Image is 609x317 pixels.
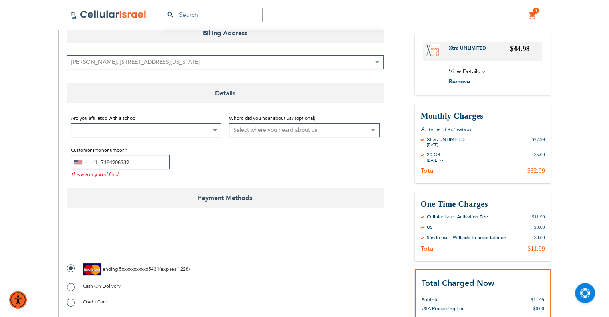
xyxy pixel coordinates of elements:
div: [DATE] - - [427,158,443,163]
label: ( : ) [67,263,190,275]
span: expires [161,266,176,272]
div: $32.99 [527,167,545,175]
a: 1 [528,11,537,20]
span: Remove [449,78,470,85]
span: Are you affiliated with a school [71,115,137,121]
div: $0.00 [534,224,545,230]
span: Credit Card [83,299,107,305]
span: $0.00 [533,306,544,311]
span: $44.98 [510,45,530,53]
h3: One Time Charges [421,199,545,210]
p: At time of activation [421,125,545,133]
span: 1 [535,8,537,14]
span: 1228 [177,266,189,272]
span: Where did you hear about us? (optional) [229,115,315,121]
a: Xtra UNLIMITED [449,45,492,58]
div: $5.00 [534,151,545,163]
div: $0.00 [534,234,545,241]
span: Payment Methods [67,188,384,208]
button: Selected country [71,155,98,169]
input: e.g. 201-555-0123 [71,155,170,169]
span: This is a required field. [71,171,119,178]
div: +1 [91,157,98,167]
div: $27.99 [532,136,545,147]
input: Search [163,8,263,22]
span: View Details [449,68,480,75]
div: US [427,224,433,230]
span: Details [67,83,384,103]
span: 5xxxxxxxxxxx5431 [119,266,159,272]
th: Subtotal [422,289,484,304]
span: ending [103,266,118,272]
span: $11.99 [531,297,544,303]
div: Sim in use - Will add to order later on [427,234,506,241]
span: Customer Phonenumber [71,147,124,153]
img: Cellular Israel Logo [70,10,147,20]
div: Total [421,245,435,253]
img: Xtra UNLIMITED [426,44,440,57]
strong: Total Charged Now [422,278,494,289]
span: USA Processing Fee [422,305,465,312]
div: [DATE] - - [427,143,465,147]
div: $11.99 [527,245,545,253]
span: Cash On Delivery [83,283,121,289]
h3: Monthly Charges [421,111,545,121]
div: $11.99 [532,214,545,220]
div: Xtra : UNLIMITED [427,136,465,143]
div: 20 GB [427,151,443,158]
div: Total [421,167,435,175]
iframe: reCAPTCHA [67,226,189,257]
img: MasterCard [83,263,101,275]
div: Accessibility Menu [9,291,27,309]
div: Cellular Israel Activation Fee [427,214,488,220]
span: Billing Address [67,23,384,43]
